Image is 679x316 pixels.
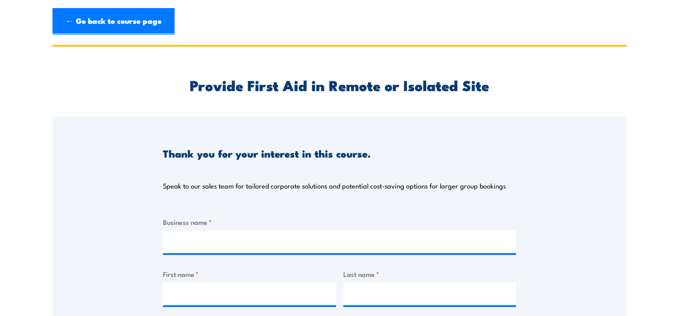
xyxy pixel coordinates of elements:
a: ← Go back to course page [53,8,175,35]
h3: Thank you for your interest in this course. [163,148,371,158]
label: Business name [163,217,516,227]
label: First name [163,269,336,279]
label: Last name [343,269,517,279]
h2: Provide First Aid in Remote or Isolated Site [163,79,516,91]
p: Speak to our sales team for tailored corporate solutions and potential cost-saving options for la... [163,181,506,190]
